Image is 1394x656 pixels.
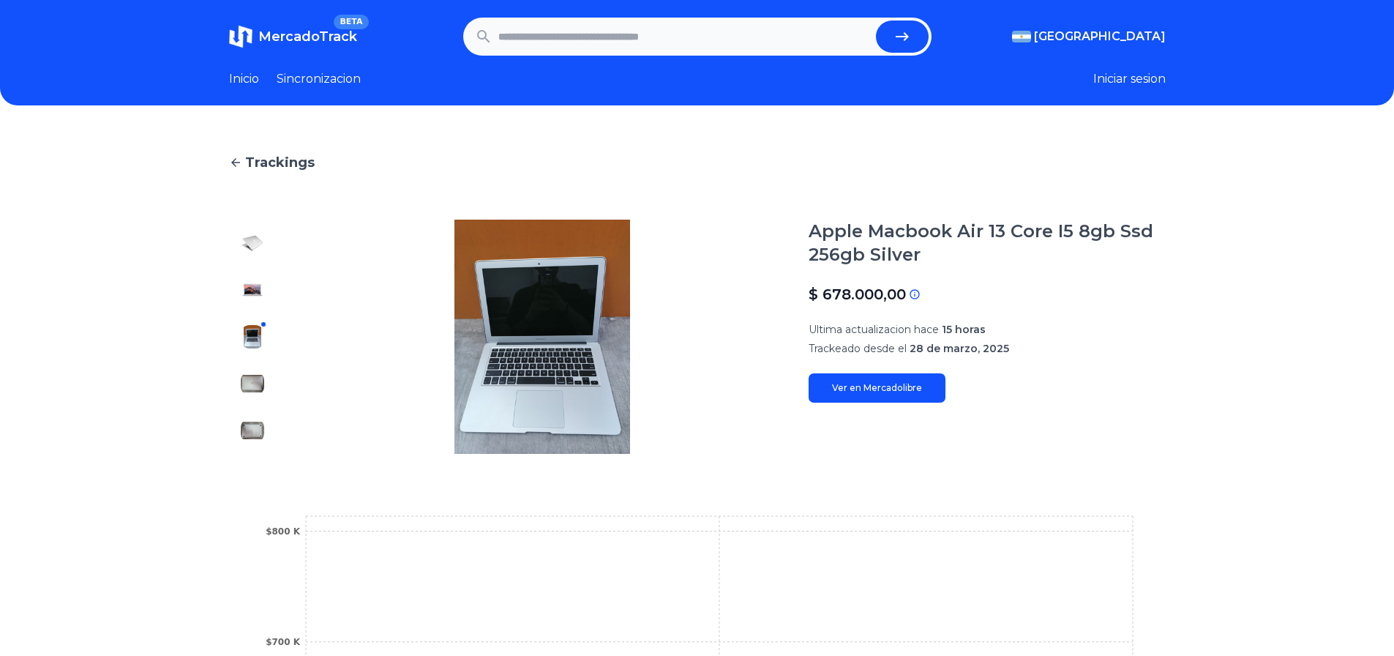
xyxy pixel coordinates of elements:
h1: Apple Macbook Air 13 Core I5 8gb Ssd 256gb Silver [809,220,1166,266]
a: Ver en Mercadolibre [809,373,945,403]
span: Ultima actualizacion hace [809,323,939,336]
img: Apple Macbook Air 13 Core I5 8gb Ssd 256gb Silver [305,220,779,454]
p: $ 678.000,00 [809,284,906,305]
img: Apple Macbook Air 13 Core I5 8gb Ssd 256gb Silver [241,325,264,348]
a: Trackings [229,152,1166,173]
img: Apple Macbook Air 13 Core I5 8gb Ssd 256gb Silver [241,372,264,395]
button: [GEOGRAPHIC_DATA] [1012,28,1166,45]
a: Inicio [229,70,259,88]
span: 15 horas [942,323,986,336]
span: 28 de marzo, 2025 [910,342,1009,355]
img: Apple Macbook Air 13 Core I5 8gb Ssd 256gb Silver [241,419,264,442]
span: MercadoTrack [258,29,357,45]
a: MercadoTrackBETA [229,25,357,48]
img: MercadoTrack [229,25,252,48]
span: BETA [334,15,368,29]
span: Trackings [245,152,315,173]
button: Iniciar sesion [1093,70,1166,88]
tspan: $700 K [266,637,301,647]
img: Apple Macbook Air 13 Core I5 8gb Ssd 256gb Silver [241,278,264,302]
tspan: $800 K [266,526,301,537]
img: Apple Macbook Air 13 Core I5 8gb Ssd 256gb Silver [241,231,264,255]
span: [GEOGRAPHIC_DATA] [1034,28,1166,45]
a: Sincronizacion [277,70,361,88]
img: Argentina [1012,31,1031,42]
span: Trackeado desde el [809,342,907,355]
